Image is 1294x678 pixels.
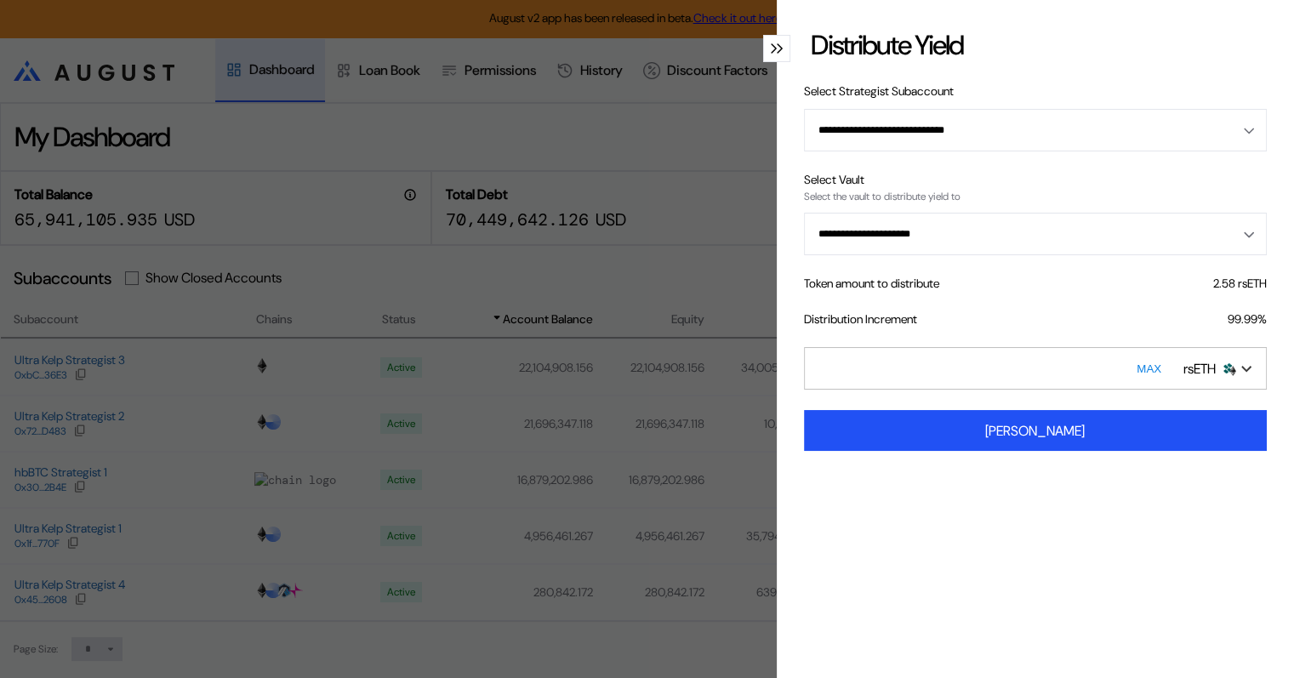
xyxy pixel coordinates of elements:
div: Distribute Yield [811,27,963,63]
div: Select the vault to distribute yield to [804,191,1267,202]
div: [PERSON_NAME] [985,422,1085,440]
div: 99.99 % [1228,311,1267,327]
div: Distribution Increment [804,311,917,327]
img: svg+xml,%3c [1228,366,1238,376]
button: Open menu [804,109,1267,151]
div: Select Vault [804,172,1267,187]
div: 2.58 rsETH [1213,276,1267,291]
div: Token amount to distribute [804,276,939,291]
button: Open menu [804,213,1267,255]
button: MAX [1132,349,1166,388]
div: rsETH [1183,360,1216,378]
button: [PERSON_NAME] [804,410,1267,451]
img: Icon___Dark.png [1220,361,1235,376]
div: Select Strategist Subaccount [804,83,1267,99]
img: open token selector [1241,365,1251,373]
div: Open menu for selecting token for payment [1175,354,1260,383]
